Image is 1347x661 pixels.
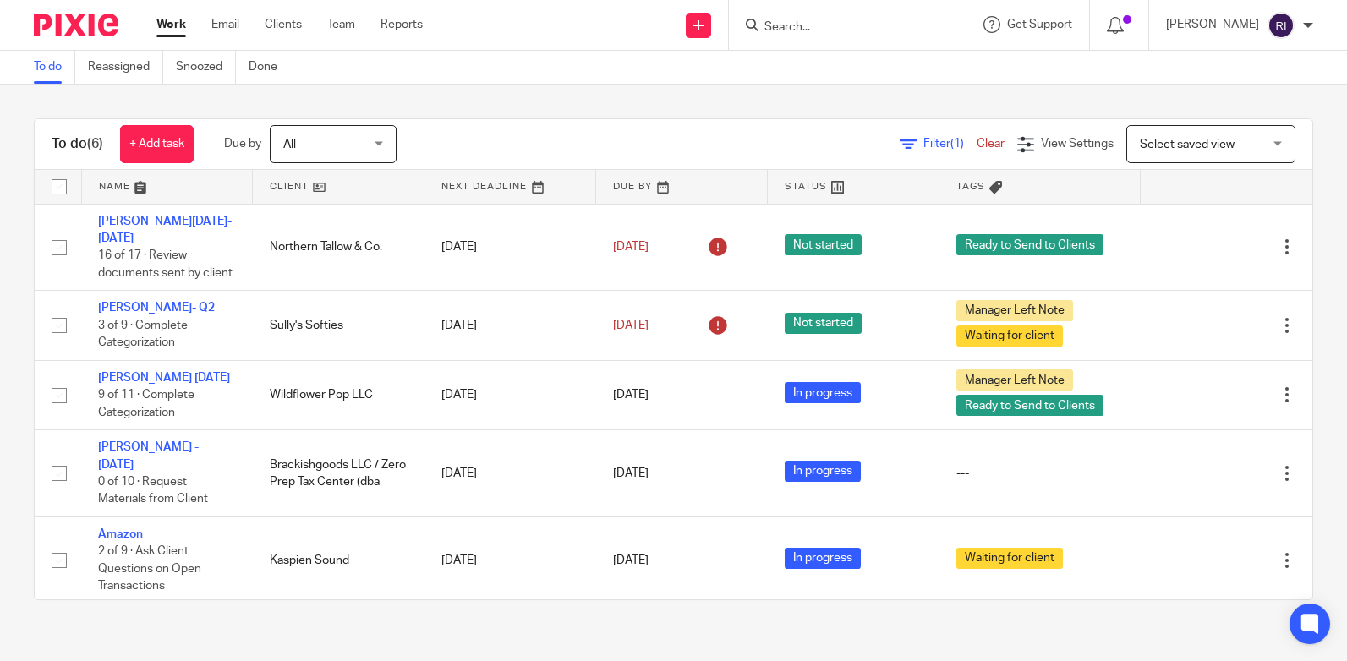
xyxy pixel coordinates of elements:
span: 9 of 11 · Complete Categorization [98,389,194,418]
a: [PERSON_NAME][DATE]-[DATE] [98,216,232,244]
a: [PERSON_NAME]- Q2 [98,302,215,314]
span: Ready to Send to Clients [956,395,1103,416]
a: To do [34,51,75,84]
span: All [283,139,296,150]
span: [DATE] [613,389,649,401]
span: 3 of 9 · Complete Categorization [98,320,188,349]
span: In progress [785,461,861,482]
a: Done [249,51,290,84]
span: Waiting for client [956,325,1063,347]
td: [DATE] [424,204,596,291]
a: Reports [381,16,423,33]
td: Kaspien Sound [253,517,424,604]
span: Manager Left Note [956,369,1073,391]
span: Ready to Send to Clients [956,234,1103,255]
td: Wildflower Pop LLC [253,360,424,429]
span: Not started [785,313,862,334]
div: --- [956,465,1124,482]
span: Manager Left Note [956,300,1073,321]
span: [DATE] [613,554,649,566]
span: In progress [785,548,861,569]
span: (1) [950,138,964,150]
td: [DATE] [424,430,596,517]
input: Search [763,20,915,36]
span: Select saved view [1140,139,1235,150]
p: Due by [224,135,261,152]
p: [PERSON_NAME] [1166,16,1259,33]
h1: To do [52,135,103,153]
a: Team [327,16,355,33]
span: 0 of 10 · Request Materials from Client [98,476,208,505]
a: Clients [265,16,302,33]
td: Northern Tallow & Co. [253,204,424,291]
td: [DATE] [424,360,596,429]
span: In progress [785,382,861,403]
a: Reassigned [88,51,163,84]
td: Sully's Softies [253,291,424,360]
span: (6) [87,137,103,150]
span: [DATE] [613,241,649,253]
a: + Add task [120,125,194,163]
span: Get Support [1007,19,1072,30]
span: [DATE] [613,320,649,331]
td: [DATE] [424,517,596,604]
a: [PERSON_NAME] - [DATE] [98,441,199,470]
a: Snoozed [176,51,236,84]
span: 16 of 17 · Review documents sent by client [98,249,233,279]
a: Email [211,16,239,33]
span: Filter [923,138,977,150]
span: 2 of 9 · Ask Client Questions on Open Transactions [98,546,201,593]
span: Tags [956,182,985,191]
a: [PERSON_NAME] [DATE] [98,372,230,384]
a: Amazon [98,528,143,540]
span: [DATE] [613,467,649,479]
a: Clear [977,138,1005,150]
td: [DATE] [424,291,596,360]
span: Not started [785,234,862,255]
td: Brackishgoods LLC / Zero Prep Tax Center (dba [253,430,424,517]
span: Waiting for client [956,548,1063,569]
span: View Settings [1041,138,1114,150]
img: svg%3E [1268,12,1295,39]
img: Pixie [34,14,118,36]
a: Work [156,16,186,33]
